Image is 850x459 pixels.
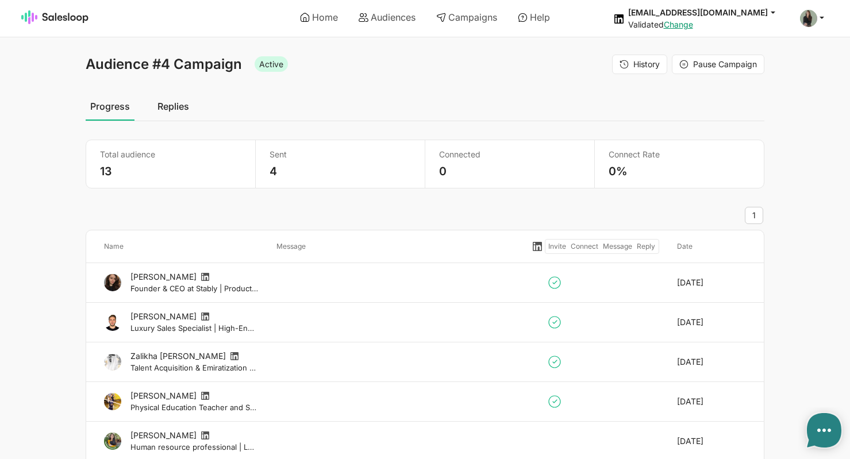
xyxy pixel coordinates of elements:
[668,351,755,373] div: [DATE]
[628,20,786,30] div: Validated
[130,323,258,333] small: Luxury Sales Specialist | High-End Timepieces Expert | Delivering Memorable Client Experiences
[693,59,757,69] span: Pause Campaign
[130,442,258,452] small: Human resource professional | Learning and Development | Global Mobility | HR Systems and interna...
[130,351,226,361] a: Zalikha [PERSON_NAME]
[609,164,750,179] p: 0%
[130,283,258,294] small: Founder & CEO at Stably | Product Designer | B2B | B2C | Medtrch
[633,59,660,69] span: History
[568,241,601,252] div: Connect
[86,56,242,72] span: Audience #4 Campaign
[130,311,197,321] a: [PERSON_NAME]
[547,241,569,252] div: Invite
[100,149,241,160] p: Total audience
[668,430,755,452] div: [DATE]
[130,391,197,400] a: [PERSON_NAME]
[439,164,580,179] p: 0
[668,311,755,333] div: [DATE]
[270,149,411,160] p: Sent
[351,7,424,27] a: Audiences
[601,241,634,252] div: Message
[672,55,764,74] a: Pause Campaign
[255,56,288,72] span: Active
[267,239,529,254] div: Message
[270,164,411,179] p: 4
[292,7,346,27] a: Home
[510,7,558,27] a: Help
[130,362,258,373] small: Talent Acquisition & Emiratization Expert | Shaping the Future of Emirati Talent | Driving Strate...
[668,239,755,254] div: Date
[612,55,667,74] button: History
[609,149,750,160] p: Connect Rate
[95,239,267,254] div: Name
[130,402,258,412] small: Physical Education Teacher and Sports Coach
[130,430,197,440] a: [PERSON_NAME]
[745,207,763,224] span: 1
[664,20,693,29] a: Change
[86,92,134,121] a: Progress
[634,241,657,252] div: Reply
[153,92,194,121] a: Replies
[100,164,241,179] p: 13
[668,391,755,412] div: [DATE]
[668,272,755,294] div: [DATE]
[628,7,786,18] button: [EMAIL_ADDRESS][DOMAIN_NAME]
[21,10,89,24] img: Salesloop
[439,149,580,160] p: Connected
[428,7,505,27] a: Campaigns
[130,272,197,281] a: [PERSON_NAME]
